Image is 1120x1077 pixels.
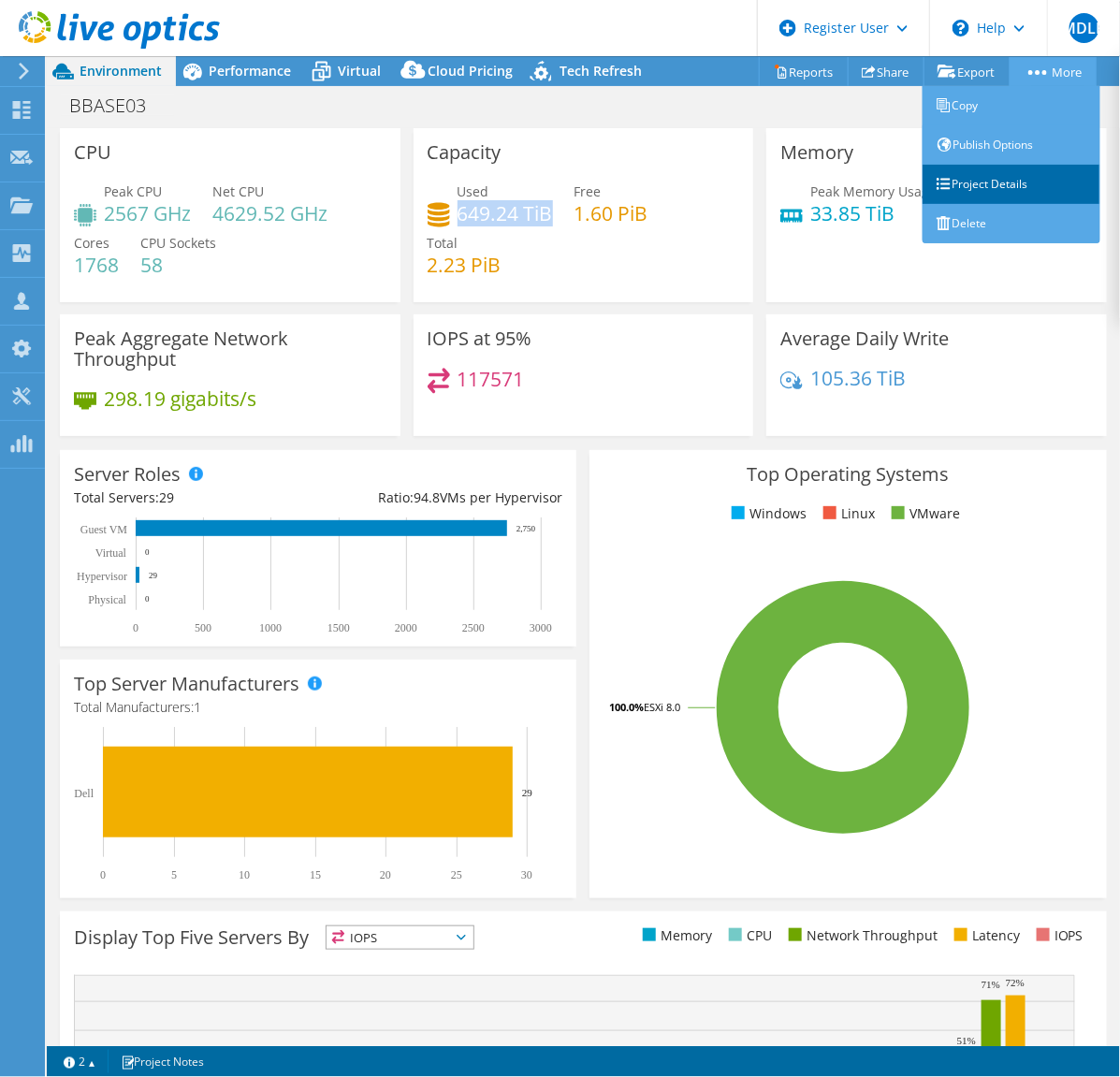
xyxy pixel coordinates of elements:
[638,925,712,946] li: Memory
[784,925,938,946] li: Network Throughput
[395,621,417,634] text: 2000
[428,234,458,252] span: Total
[780,328,949,349] h3: Average Daily Write
[819,503,875,524] li: Linux
[516,524,536,533] text: 2,750
[104,182,162,200] span: Peak CPU
[74,787,94,800] text: Dell
[923,125,1100,165] a: Publish Options
[171,868,177,881] text: 5
[462,621,485,634] text: 2500
[74,255,119,275] h4: 1768
[194,698,201,716] span: 1
[100,868,106,881] text: 0
[318,488,562,508] div: Ratio: VMs per Hypervisor
[310,868,321,881] text: 15
[923,86,1100,125] a: Copy
[575,203,648,224] h4: 1.60 PiB
[74,488,318,508] div: Total Servers:
[644,700,680,714] tspan: ESXi 8.0
[140,234,216,252] span: CPU Sockets
[338,62,381,80] span: Virtual
[74,142,111,163] h3: CPU
[1006,977,1025,988] text: 72%
[327,621,350,634] text: 1500
[924,57,1011,86] a: Export
[80,62,162,80] span: Environment
[259,621,282,634] text: 1000
[950,925,1020,946] li: Latency
[239,868,250,881] text: 10
[887,503,960,524] li: VMware
[104,388,256,409] h4: 298.19 gigabits/s
[458,203,553,224] h4: 649.24 TiB
[140,255,216,275] h4: 58
[923,165,1100,204] a: Project Details
[74,697,562,718] h4: Total Manufacturers:
[780,142,853,163] h3: Memory
[458,182,489,200] span: Used
[759,57,849,86] a: Reports
[530,621,552,634] text: 3000
[74,328,386,370] h3: Peak Aggregate Network Throughput
[61,95,175,116] h1: BBASE03
[957,1035,976,1046] text: 51%
[212,203,327,224] h4: 4629.52 GHz
[133,621,138,634] text: 0
[848,57,924,86] a: Share
[145,594,150,604] text: 0
[414,488,440,506] span: 94.8
[724,925,772,946] li: CPU
[327,926,473,949] span: IOPS
[212,182,264,200] span: Net CPU
[953,20,969,36] svg: \n
[451,868,462,881] text: 25
[560,62,642,80] span: Tech Refresh
[458,369,525,389] h4: 117571
[1069,13,1099,43] span: MDLP
[195,621,211,634] text: 500
[74,464,181,485] h3: Server Roles
[108,1050,217,1073] a: Project Notes
[77,570,127,583] text: Hypervisor
[209,62,291,80] span: Performance
[428,328,532,349] h3: IOPS at 95%
[74,234,109,252] span: Cores
[95,546,127,560] text: Virtual
[159,488,174,506] span: 29
[609,700,644,714] tspan: 100.0%
[51,1050,109,1073] a: 2
[810,203,937,224] h4: 33.85 TiB
[80,523,127,536] text: Guest VM
[727,503,807,524] li: Windows
[522,787,533,798] text: 29
[380,868,391,881] text: 20
[575,182,602,200] span: Free
[428,255,502,275] h4: 2.23 PiB
[428,142,502,163] h3: Capacity
[982,979,1000,990] text: 71%
[810,368,906,388] h4: 105.36 TiB
[1032,925,1084,946] li: IOPS
[810,182,937,200] span: Peak Memory Usage
[521,868,532,881] text: 30
[428,62,513,80] span: Cloud Pricing
[923,204,1100,243] a: Delete
[104,203,191,224] h4: 2567 GHz
[604,464,1092,485] h3: Top Operating Systems
[1010,57,1097,86] a: More
[145,547,150,557] text: 0
[74,674,299,694] h3: Top Server Manufacturers
[88,593,126,606] text: Physical
[149,571,158,580] text: 29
